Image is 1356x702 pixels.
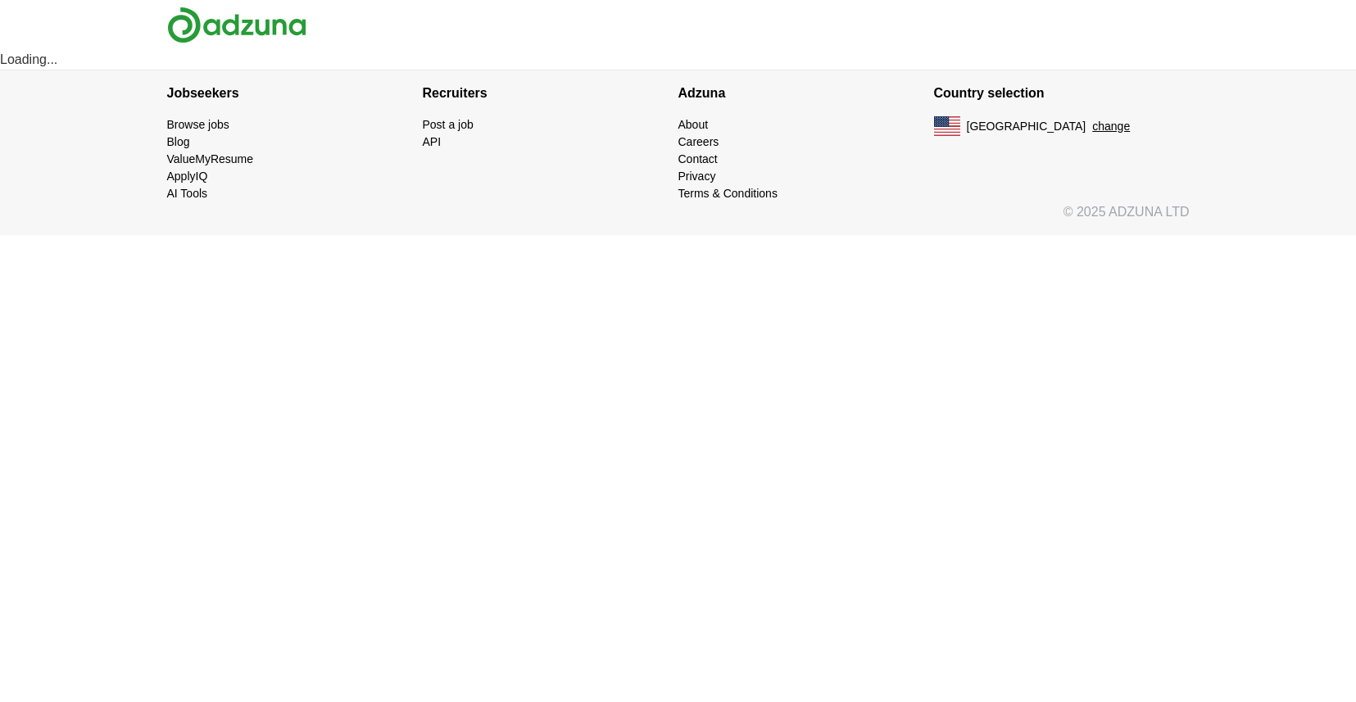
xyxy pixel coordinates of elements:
[154,202,1203,235] div: © 2025 ADZUNA LTD
[678,187,778,200] a: Terms & Conditions
[167,187,208,200] a: AI Tools
[678,135,719,148] a: Careers
[167,135,190,148] a: Blog
[167,170,208,183] a: ApplyIQ
[167,7,306,43] img: Adzuna logo
[934,116,960,136] img: US flag
[678,170,716,183] a: Privacy
[678,118,709,131] a: About
[934,70,1190,116] h4: Country selection
[1092,118,1130,135] button: change
[967,118,1086,135] span: [GEOGRAPHIC_DATA]
[423,118,474,131] a: Post a job
[678,152,718,165] a: Contact
[167,118,229,131] a: Browse jobs
[423,135,442,148] a: API
[167,152,254,165] a: ValueMyResume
